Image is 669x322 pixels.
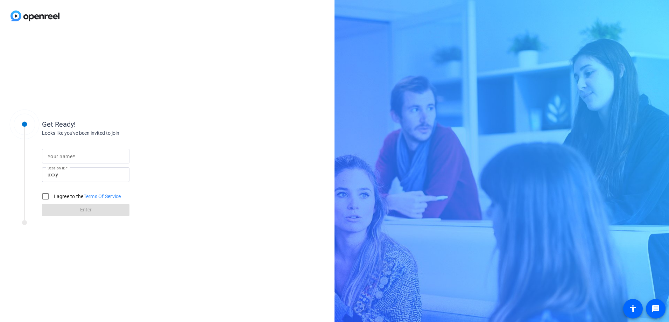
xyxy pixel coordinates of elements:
mat-icon: accessibility [629,304,637,313]
a: Terms Of Service [84,194,121,199]
div: Get Ready! [42,119,182,129]
div: Looks like you've been invited to join [42,129,182,137]
mat-label: Session ID [48,166,65,170]
mat-icon: message [652,304,660,313]
label: I agree to the [52,193,121,200]
mat-label: Your name [48,154,72,159]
